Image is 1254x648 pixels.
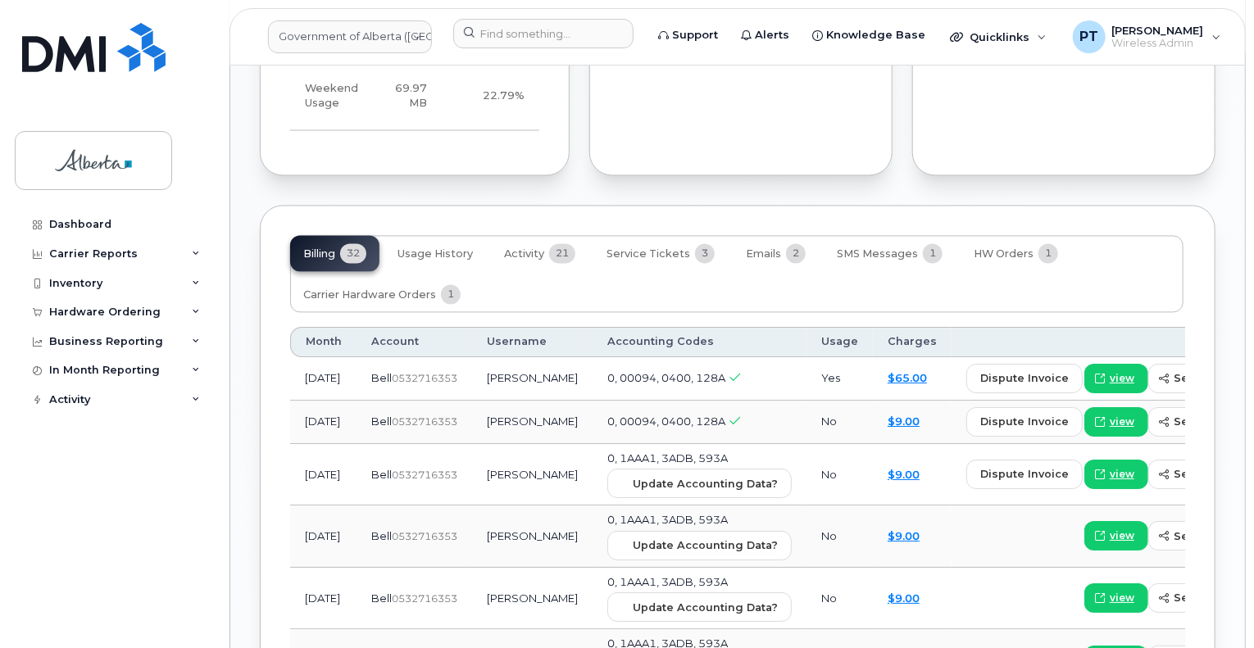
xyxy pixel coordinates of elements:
[1112,24,1204,37] span: [PERSON_NAME]
[633,600,778,615] span: Update Accounting Data?
[1174,466,1235,482] span: send copy
[888,468,920,481] a: $9.00
[357,327,472,356] th: Account
[966,364,1083,393] button: dispute invoice
[392,530,457,542] span: 0532716353
[607,415,725,428] span: 0, 00094, 0400, 128A
[607,371,725,384] span: 0, 00094, 0400, 128A
[980,466,1069,482] span: dispute invoice
[453,19,634,48] input: Find something...
[290,62,539,131] tr: Friday from 6:00pm to Monday 8:00am
[472,401,593,444] td: [PERSON_NAME]
[392,592,457,605] span: 0532716353
[647,19,729,52] a: Support
[786,243,806,263] span: 2
[1084,407,1148,437] a: view
[970,30,1029,43] span: Quicklinks
[1174,528,1235,544] span: send copy
[801,19,937,52] a: Knowledge Base
[607,247,690,261] span: Service Tickets
[1148,407,1249,437] button: send copy
[607,531,792,560] button: Update Accounting Data?
[1038,243,1058,263] span: 1
[607,592,792,622] button: Update Accounting Data?
[290,568,357,630] td: [DATE]
[837,247,918,261] span: SMS Messages
[1112,37,1204,50] span: Wireless Admin
[1174,590,1235,605] span: send copy
[1148,460,1249,489] button: send copy
[442,62,539,131] td: 22.79%
[290,505,357,568] td: [DATE]
[695,243,715,263] span: 3
[472,357,593,401] td: [PERSON_NAME]
[504,247,544,261] span: Activity
[633,537,778,553] span: Update Accounting Data?
[441,284,461,304] span: 1
[607,469,792,498] button: Update Accounting Data?
[1110,371,1134,386] span: view
[966,407,1083,437] button: dispute invoice
[633,476,778,492] span: Update Accounting Data?
[974,247,1034,261] span: HW Orders
[472,327,593,356] th: Username
[392,469,457,481] span: 0532716353
[593,327,806,356] th: Accounting Codes
[303,288,436,301] span: Carrier Hardware Orders
[938,20,1058,53] div: Quicklinks
[392,415,457,428] span: 0532716353
[888,371,927,384] a: $65.00
[980,414,1069,429] span: dispute invoice
[290,401,357,444] td: [DATE]
[398,247,473,261] span: Usage History
[1110,591,1134,605] span: view
[472,568,593,630] td: [PERSON_NAME]
[290,444,357,506] td: [DATE]
[371,468,392,481] span: Bell
[371,371,392,384] span: Bell
[826,27,925,43] span: Knowledge Base
[755,27,789,43] span: Alerts
[549,243,575,263] span: 21
[1084,364,1148,393] a: view
[392,372,457,384] span: 0532716353
[888,591,920,605] a: $9.00
[607,451,728,464] span: 0, 1AAA1, 3ADB, 593A
[966,460,1083,489] button: dispute invoice
[371,415,392,428] span: Bell
[290,327,357,356] th: Month
[806,568,873,630] td: No
[888,415,920,428] a: $9.00
[1084,583,1148,613] a: view
[607,575,728,588] span: 0, 1AAA1, 3ADB, 593A
[729,19,801,52] a: Alerts
[1079,27,1098,47] span: PT
[923,243,943,263] span: 1
[1110,415,1134,429] span: view
[1084,460,1148,489] a: view
[1061,20,1233,53] div: Penny Tse
[1174,414,1235,429] span: send copy
[806,401,873,444] td: No
[1110,467,1134,482] span: view
[1174,370,1235,386] span: send copy
[888,529,920,542] a: $9.00
[472,505,593,568] td: [PERSON_NAME]
[1084,521,1148,551] a: view
[1148,583,1249,613] button: send copy
[1110,528,1134,543] span: view
[746,247,781,261] span: Emails
[806,327,873,356] th: Usage
[873,327,952,356] th: Charges
[472,444,593,506] td: [PERSON_NAME]
[290,357,357,401] td: [DATE]
[290,62,373,131] td: Weekend Usage
[980,370,1069,386] span: dispute invoice
[371,591,392,605] span: Bell
[672,27,718,43] span: Support
[268,20,432,53] a: Government of Alberta (GOA)
[1148,521,1249,551] button: send copy
[1148,364,1249,393] button: send copy
[373,62,442,131] td: 69.97 MB
[806,444,873,506] td: No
